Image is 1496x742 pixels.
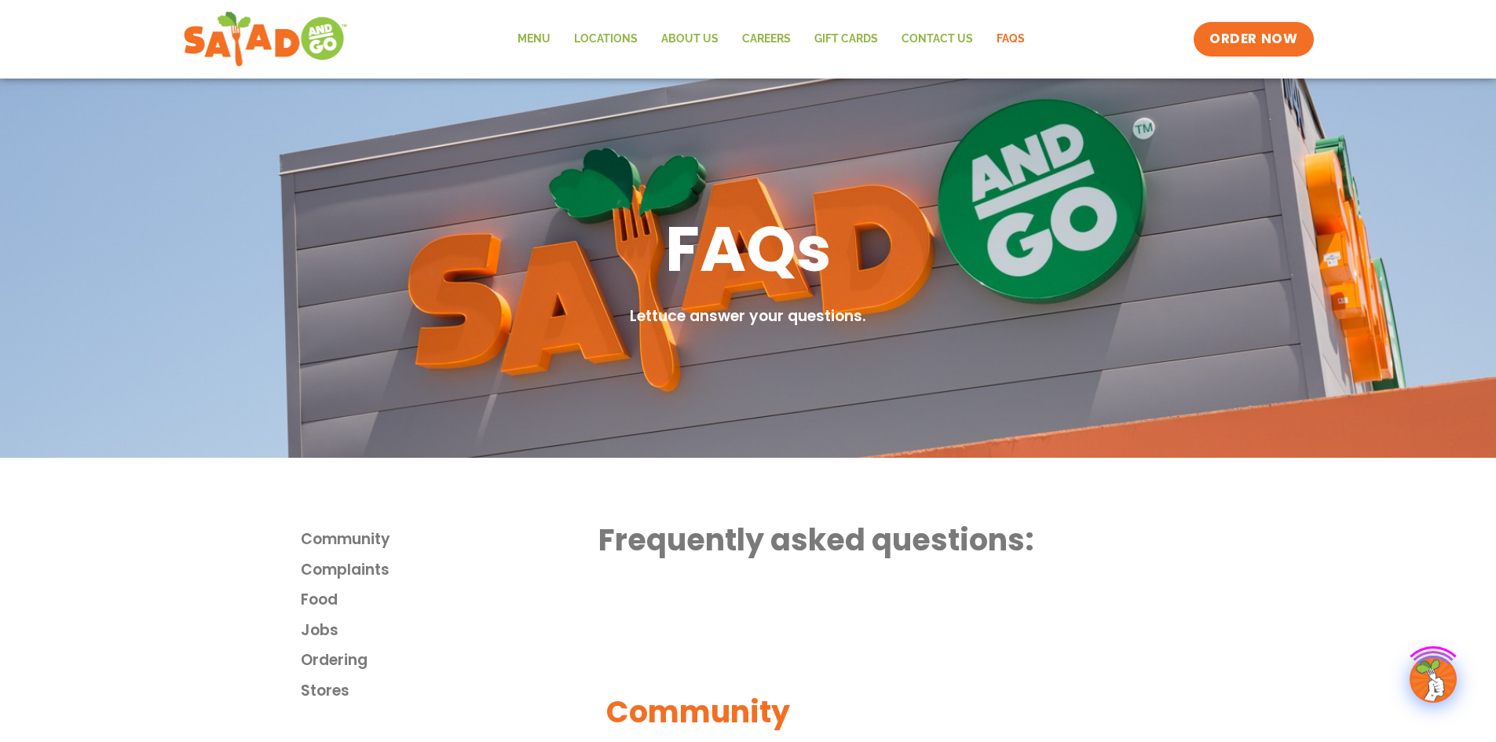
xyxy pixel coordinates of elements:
a: GIFT CARDS [803,21,890,57]
a: Food [301,589,599,612]
img: new-SAG-logo-768×292 [183,8,349,71]
span: Stores [301,680,349,703]
span: Food [301,589,338,612]
a: Contact Us [890,21,985,57]
a: Locations [562,21,649,57]
a: Careers [730,21,803,57]
span: ORDER NOW [1209,30,1297,49]
h1: FAQs [665,208,832,290]
a: ORDER NOW [1194,22,1313,57]
a: Menu [506,21,562,57]
span: Jobs [301,620,338,642]
a: Community [301,528,599,551]
nav: Menu [506,21,1037,57]
a: Ordering [301,649,599,672]
h2: Frequently asked questions: [598,521,1195,559]
a: Complaints [301,559,599,582]
a: Stores [301,680,599,703]
h2: Community [606,693,1187,731]
h2: Lettuce answer your questions. [630,305,866,328]
span: Ordering [301,649,368,672]
span: Complaints [301,559,390,582]
a: FAQs [985,21,1037,57]
a: About Us [649,21,730,57]
a: Jobs [301,620,599,642]
span: Community [301,528,390,551]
